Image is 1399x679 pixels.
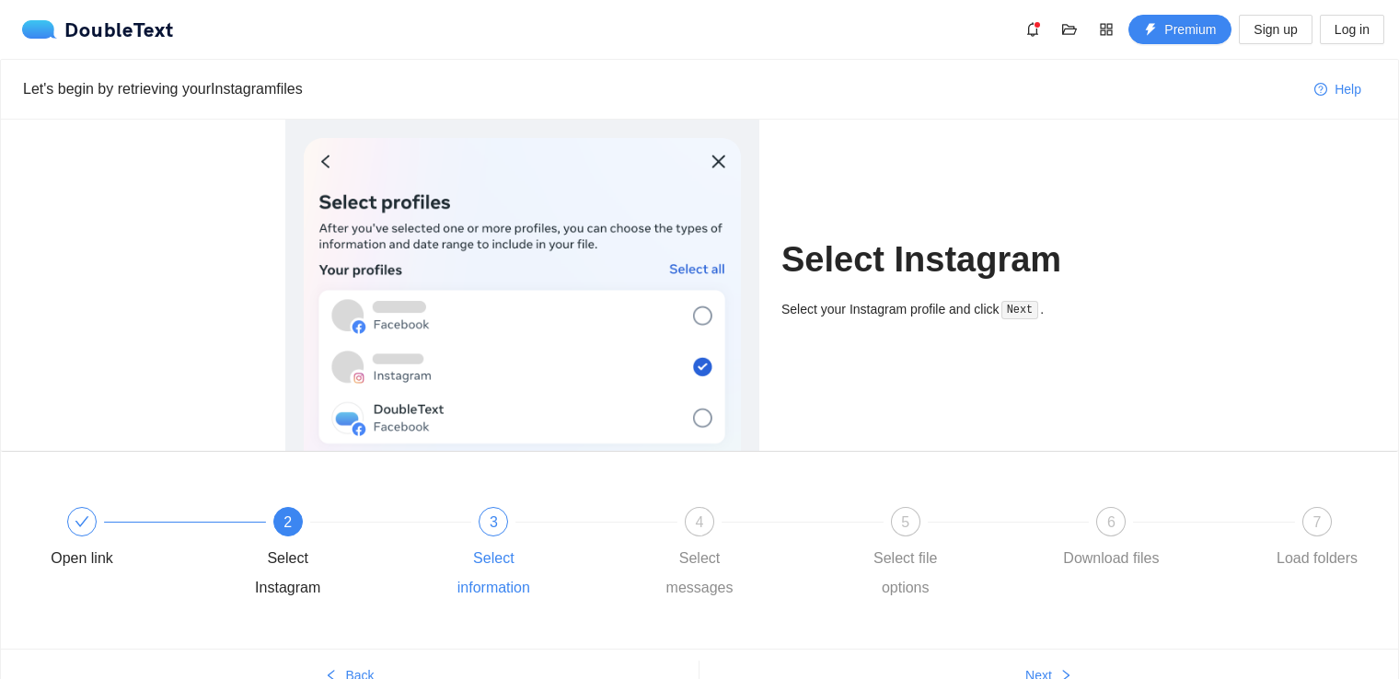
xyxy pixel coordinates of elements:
span: Help [1335,79,1361,99]
a: logoDoubleText [22,20,174,39]
div: Let's begin by retrieving your Instagram files [23,77,1300,100]
span: appstore [1093,22,1120,37]
span: 2 [283,514,292,530]
button: question-circleHelp [1300,75,1376,104]
div: Select information [440,544,547,603]
span: 7 [1313,514,1322,530]
span: 5 [901,514,909,530]
button: appstore [1092,15,1121,44]
span: 6 [1107,514,1116,530]
span: bell [1019,22,1046,37]
span: Premium [1164,19,1216,40]
button: Sign up [1239,15,1312,44]
div: 3Select information [440,507,646,603]
span: thunderbolt [1144,23,1157,38]
div: DoubleText [22,20,174,39]
div: 7Load folders [1264,507,1370,573]
div: 6Download files [1058,507,1264,573]
div: Open link [51,544,113,573]
img: logo [22,20,64,39]
code: Next [1001,301,1038,319]
h1: Select Instagram [781,238,1114,282]
button: folder-open [1055,15,1084,44]
span: check [75,514,89,529]
div: 4Select messages [646,507,852,603]
div: Download files [1063,544,1159,573]
span: Log in [1335,19,1370,40]
span: 4 [696,514,704,530]
div: Open link [29,507,235,573]
span: folder-open [1056,22,1083,37]
button: thunderboltPremium [1128,15,1231,44]
div: Select messages [646,544,753,603]
div: Select Instagram [235,544,341,603]
div: Select file options [852,544,959,603]
span: Sign up [1254,19,1297,40]
div: Load folders [1277,544,1358,573]
div: 2Select Instagram [235,507,441,603]
button: bell [1018,15,1047,44]
button: Log in [1320,15,1384,44]
div: 5Select file options [852,507,1058,603]
span: 3 [490,514,498,530]
span: question-circle [1314,83,1327,98]
div: Select your Instagram profile and click . [781,299,1114,320]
